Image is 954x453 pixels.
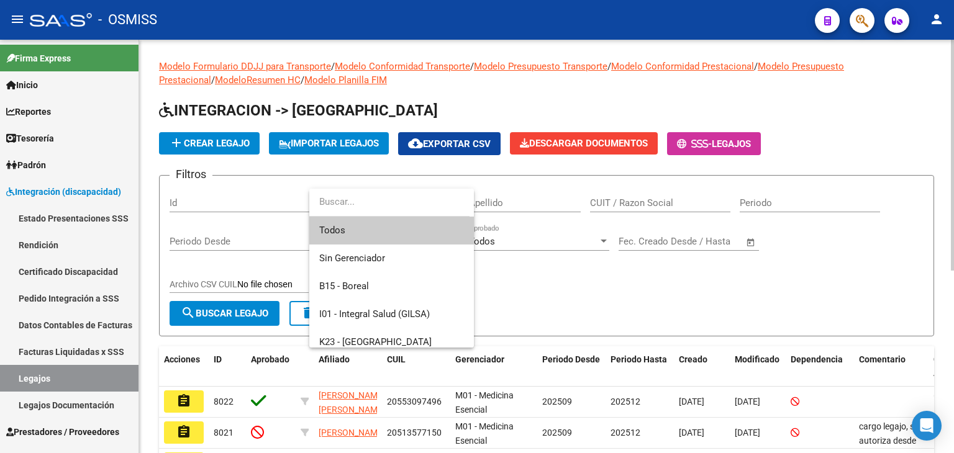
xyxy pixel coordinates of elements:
span: I01 - Integral Salud (GILSA) [319,308,430,320]
div: Open Intercom Messenger [912,411,942,441]
input: dropdown search [309,188,470,216]
span: Todos [319,217,464,244]
span: K23 - [GEOGRAPHIC_DATA] [319,336,432,348]
span: B15 - Boreal [319,280,369,292]
span: Sin Gerenciador [319,253,385,264]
